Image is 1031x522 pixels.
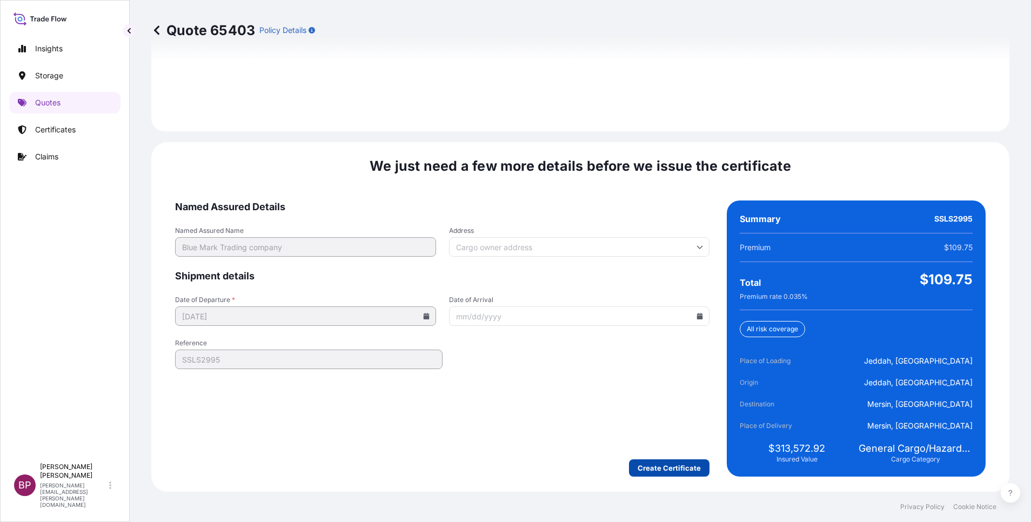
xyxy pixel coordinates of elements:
p: Insights [35,43,63,54]
p: Policy Details [259,25,306,36]
span: Destination [740,399,800,410]
a: Cookie Notice [953,503,996,511]
span: Date of Departure [175,296,436,304]
span: Date of Arrival [449,296,710,304]
span: Mersin, [GEOGRAPHIC_DATA] [867,399,973,410]
span: Cargo Category [891,455,940,464]
span: Reference [175,339,443,347]
span: Jeddah, [GEOGRAPHIC_DATA] [864,356,973,366]
p: Quotes [35,97,61,108]
span: Place of Delivery [740,420,800,431]
p: Certificates [35,124,76,135]
input: mm/dd/yyyy [449,306,710,326]
a: Quotes [9,92,120,113]
span: Origin [740,377,800,388]
span: SSLS2995 [934,213,973,224]
span: $109.75 [944,242,973,253]
p: [PERSON_NAME] [PERSON_NAME] [40,463,107,480]
span: Premium rate 0.035 % [740,292,808,301]
a: Storage [9,65,120,86]
a: Insights [9,38,120,59]
span: We just need a few more details before we issue the certificate [370,157,791,175]
input: mm/dd/yyyy [175,306,436,326]
span: Total [740,277,761,288]
input: Your internal reference [175,350,443,369]
a: Claims [9,146,120,168]
span: $109.75 [920,271,973,288]
button: Create Certificate [629,459,709,477]
span: Premium [740,242,771,253]
p: Storage [35,70,63,81]
span: $313,572.92 [768,442,825,455]
a: Certificates [9,119,120,140]
span: Insured Value [776,455,818,464]
span: Named Assured Name [175,226,436,235]
span: Jeddah, [GEOGRAPHIC_DATA] [864,377,973,388]
a: Privacy Policy [900,503,945,511]
span: General Cargo/Hazardous Material [859,442,973,455]
p: [PERSON_NAME][EMAIL_ADDRESS][PERSON_NAME][DOMAIN_NAME] [40,482,107,508]
span: Named Assured Details [175,200,709,213]
span: Address [449,226,710,235]
p: Create Certificate [638,463,701,473]
span: Place of Loading [740,356,800,366]
span: BP [18,480,31,491]
input: Cargo owner address [449,237,710,257]
div: All risk coverage [740,321,805,337]
span: Mersin, [GEOGRAPHIC_DATA] [867,420,973,431]
p: Claims [35,151,58,162]
span: Shipment details [175,270,709,283]
p: Quote 65403 [151,22,255,39]
span: Summary [740,213,781,224]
